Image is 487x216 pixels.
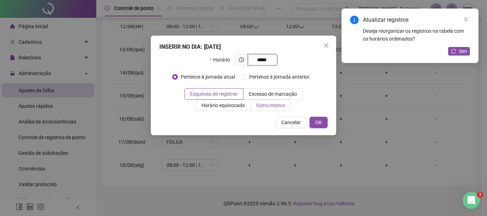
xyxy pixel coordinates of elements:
[256,102,285,108] span: Outro motivo
[276,117,307,128] button: Cancelar
[459,47,467,55] span: Sim
[451,49,456,54] span: reload
[309,117,328,128] button: OK
[239,57,244,62] span: clock-circle
[477,192,483,197] span: 1
[201,102,245,108] span: Horário equivocado
[363,16,470,24] div: Atualizar registros
[315,118,322,126] span: OK
[463,192,480,209] iframe: Intercom live chat
[281,118,301,126] span: Cancelar
[210,54,234,65] label: Horário
[463,17,468,22] span: close
[190,91,238,97] span: Esqueceu de registrar
[159,43,328,51] div: INSERIR NO DIA : [DATE]
[448,47,470,56] button: Sim
[246,73,312,81] span: Pertence à jornada anterior
[323,43,329,48] span: close
[350,16,359,24] span: info-circle
[249,91,297,97] span: Excesso de marcação
[178,73,238,81] span: Pertence à jornada atual
[363,27,470,43] div: Deseja reorganizar os registros na tabela com os horários ordenados?
[321,40,332,51] button: Close
[462,16,470,23] a: Close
